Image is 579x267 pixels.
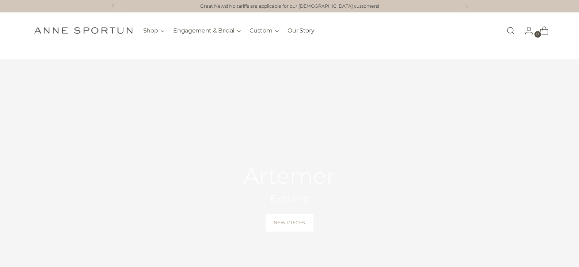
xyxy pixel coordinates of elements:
a: New Pieces [266,214,313,232]
a: Anne Sportun Fine Jewellery [34,27,133,34]
button: Shop [143,23,165,39]
a: Open search modal [503,23,518,38]
a: Open cart modal [534,23,549,38]
span: New Pieces [274,220,305,226]
a: Great News! No tariffs are applicable for our [DEMOGRAPHIC_DATA] customers! [200,3,379,10]
h2: Artemer [244,164,335,188]
a: Go to the account page [519,23,533,38]
h2: Exciting [244,192,335,205]
a: Our Story [287,23,314,39]
button: Custom [249,23,279,39]
span: 0 [534,31,541,38]
button: Engagement & Bridal [173,23,241,39]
